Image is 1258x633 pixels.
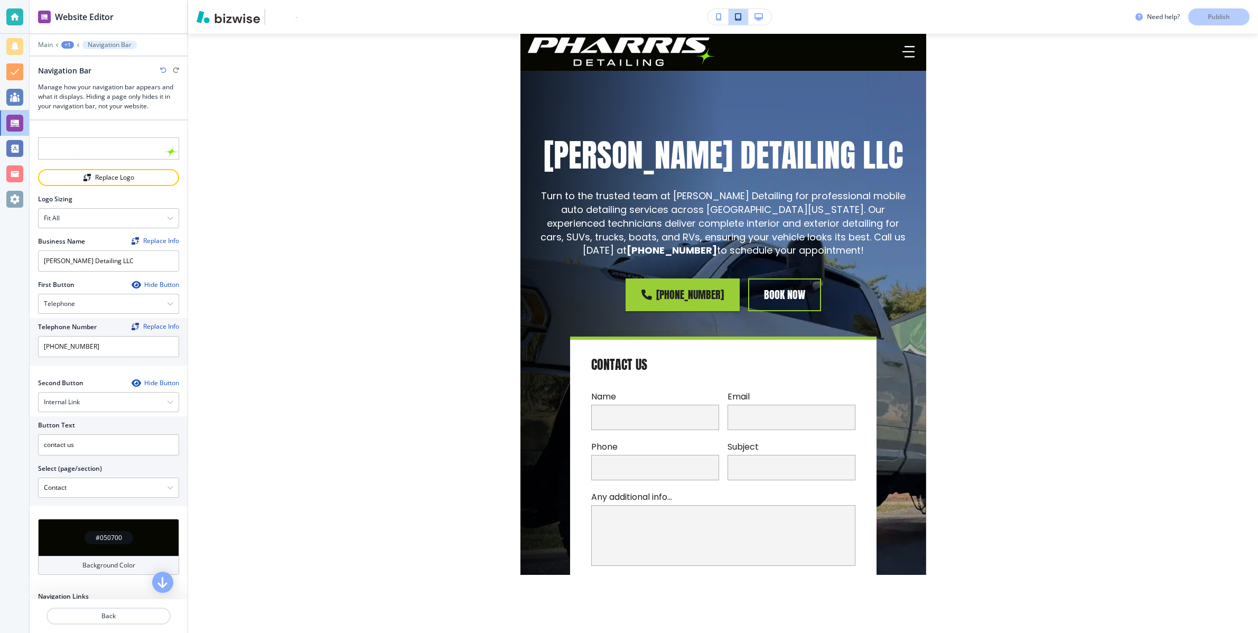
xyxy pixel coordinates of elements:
h4: #050700 [96,533,122,543]
span: Find and replace this information across Bizwise [132,237,179,246]
p: [PERSON_NAME] Detailing LLC [544,134,903,176]
div: Replace Info [132,323,179,330]
p: Phone [591,441,719,453]
button: Back [46,608,171,625]
h3: Manage how your navigation bar appears and what it displays. Hiding a page only hides it in your ... [38,82,179,111]
div: Replace Info [132,237,179,245]
button: Main [38,41,53,49]
img: Replace [132,237,139,245]
h4: Fit all [44,213,60,223]
p: Turn to the trusted team at [PERSON_NAME] Detailing for professional mobile auto detailing servic... [537,189,909,258]
img: Your Logo [269,15,298,19]
h2: Website Editor [55,11,114,23]
h2: Telephone Number [38,322,97,332]
a: book now [748,278,821,311]
strong: [PHONE_NUMBER] [627,244,717,257]
img: logo [38,137,179,160]
button: Toggle hamburger navigation menu [898,42,919,63]
p: Name [591,390,719,403]
button: ReplaceReplace Logo [38,169,179,186]
img: Replace [83,174,91,181]
p: Email [728,390,855,403]
button: Hide Button [132,379,179,387]
img: Replace [132,323,139,330]
button: ReplaceReplace Info [132,237,179,245]
a: [PHONE_NUMBER] [626,278,740,311]
img: Pharris Detailing LLC [528,38,715,66]
p: Back [48,611,170,621]
h2: Business Name [38,237,85,246]
p: Any additional info... [591,491,855,503]
h4: Telephone [44,299,75,309]
p: Navigation Bar [88,41,132,49]
img: editor icon [38,11,51,23]
h2: Second Button [38,378,83,388]
h2: Select (page/section) [38,464,102,473]
input: Manual Input [39,479,167,497]
h2: First Button [38,280,74,290]
h4: Internal Link [44,397,80,407]
button: +1 [61,41,74,49]
h3: Need help? [1147,12,1180,22]
div: Replace Logo [39,174,178,181]
h2: Navigation Links [38,592,89,601]
button: Hide Button [132,281,179,289]
span: Find and replace this information across Bizwise [132,323,179,331]
h4: Contact Us [591,357,647,374]
input: Ex. 561-222-1111 [38,336,179,357]
button: #050700Background Color [38,519,179,575]
button: Navigation Bar [82,41,137,49]
button: ReplaceReplace Info [132,323,179,330]
img: Bizwise Logo [197,11,260,23]
h2: Button Text [38,421,75,430]
p: Subject [728,441,855,453]
h2: Navigation Bar [38,65,91,76]
h4: Background Color [82,561,135,570]
h2: Logo Sizing [38,194,72,204]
